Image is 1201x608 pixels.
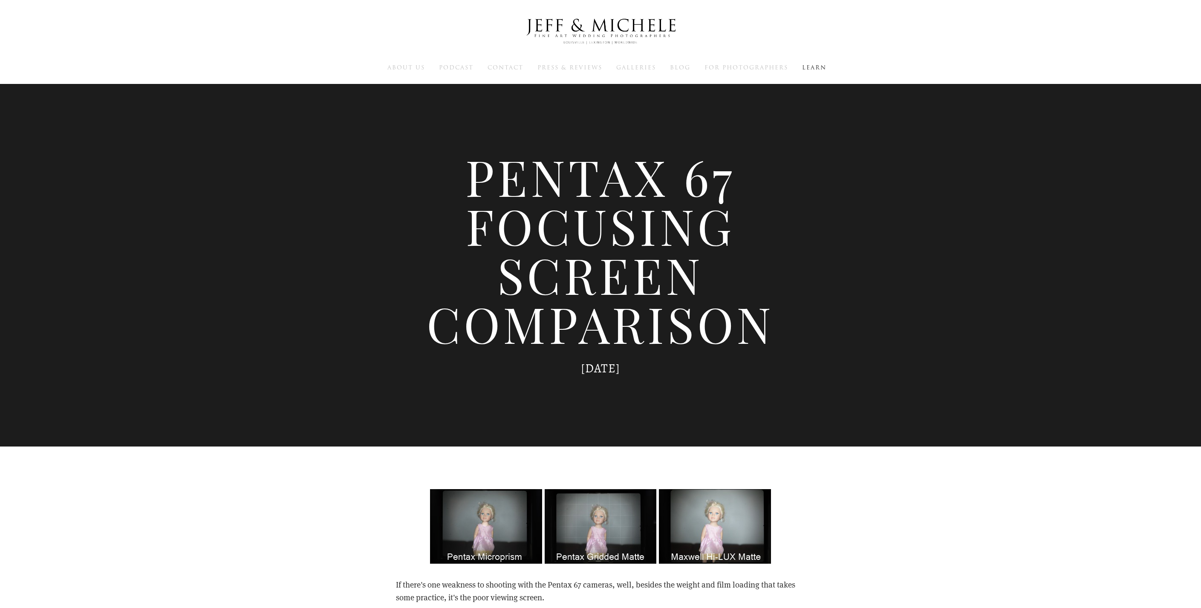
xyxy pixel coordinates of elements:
a: Press & Reviews [537,63,602,71]
h1: Pentax 67 Focusing Screen Comparison [396,152,805,348]
img: Louisville Wedding Photographers - Jeff & Michele Wedding Photographers [515,11,686,52]
span: For Photographers [704,63,788,72]
p: If there's one weakness to shooting with the Pentax 67 cameras, well, besides the weight and film... [396,578,805,604]
a: About Us [387,63,425,71]
span: Press & Reviews [537,63,602,72]
span: About Us [387,63,425,72]
a: For Photographers [704,63,788,71]
span: Galleries [616,63,656,72]
span: Contact [488,63,523,72]
span: Podcast [439,63,473,72]
a: Blog [670,63,690,71]
span: Blog [670,63,690,72]
a: Galleries [616,63,656,71]
img: Pentax 67 Focusing Screen Comparison [430,489,771,564]
a: Learn [802,63,826,71]
a: Contact [488,63,523,71]
time: [DATE] [581,360,620,377]
span: Learn [802,63,826,72]
a: Podcast [439,63,473,71]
